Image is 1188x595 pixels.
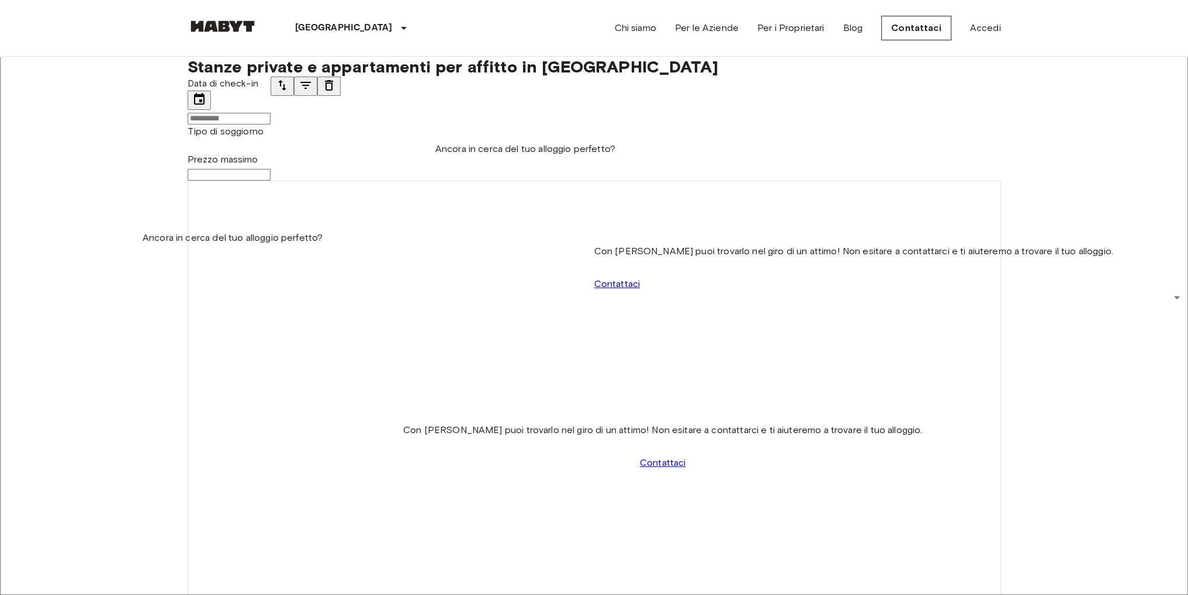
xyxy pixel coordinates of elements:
a: Contattaci [640,456,686,470]
a: Contattaci [881,16,951,40]
span: Ancora in cerca del tuo alloggio perfetto? [435,142,615,156]
p: [GEOGRAPHIC_DATA] [295,21,393,35]
a: Blog [843,21,863,35]
span: Con [PERSON_NAME] puoi trovarlo nel giro di un attimo! Non esitare a contattarci e ti aiuteremo a... [403,423,922,437]
a: Per i Proprietari [757,21,825,35]
a: Accedi [970,21,1001,35]
a: Chi siamo [614,21,656,35]
img: Habyt [188,20,258,32]
a: Per le Aziende [675,21,739,35]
